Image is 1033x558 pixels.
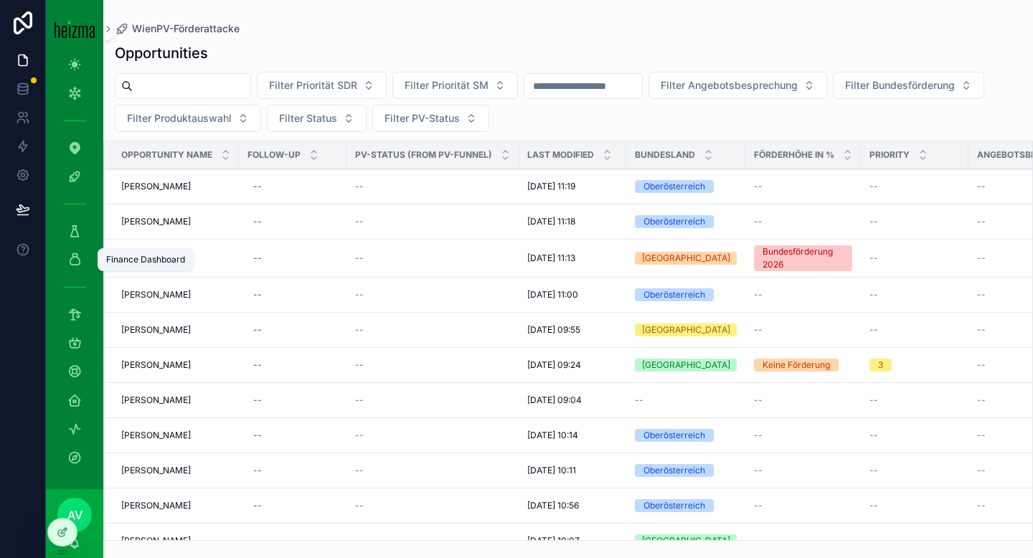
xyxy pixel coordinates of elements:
span: -- [754,216,763,227]
span: [DATE] 10:56 [527,500,579,511]
a: -- [247,389,338,412]
span: -- [977,359,986,371]
a: -- [869,289,960,301]
span: -- [355,394,364,406]
span: -- [977,500,986,511]
span: -- [355,535,364,547]
span: [PERSON_NAME] [121,289,191,301]
span: Filter Priorität SDR [269,78,357,93]
span: [PERSON_NAME] [121,465,191,476]
div: Oberösterreich [643,288,705,301]
a: -- [247,424,338,447]
a: [PERSON_NAME] [121,394,230,406]
a: -- [869,324,960,336]
a: [GEOGRAPHIC_DATA] [635,252,737,265]
a: -- [754,430,852,441]
span: [DATE] 11:00 [527,289,578,301]
span: WienPV-Förderattacke [132,22,240,36]
a: -- [869,535,960,547]
a: [DATE] 09:55 [527,324,618,336]
a: [GEOGRAPHIC_DATA] [635,534,737,547]
a: [PERSON_NAME] [121,359,230,371]
span: -- [355,359,364,371]
div: scrollable content [46,57,103,489]
span: -- [869,430,878,441]
a: Oberösterreich [635,499,737,512]
a: -- [247,354,338,377]
a: -- [247,210,338,233]
a: -- [355,535,510,547]
span: -- [355,216,364,227]
a: -- [247,175,338,198]
a: [DATE] 10:14 [527,430,618,441]
span: -- [869,500,878,511]
span: -- [754,465,763,476]
span: Bundesland [635,149,695,161]
span: Filter PV-Status [385,111,460,126]
button: Select Button [392,72,518,99]
span: AV [67,506,82,524]
a: -- [247,283,338,306]
span: -- [754,324,763,336]
span: [PERSON_NAME] [121,430,191,441]
a: [PERSON_NAME] [121,500,230,511]
span: -- [355,181,364,192]
a: -- [869,500,960,511]
span: [DATE] 09:04 [527,394,582,406]
span: -- [355,465,364,476]
span: -- [355,252,364,264]
div: 3 [878,359,883,372]
button: Select Button [267,105,367,132]
a: -- [355,181,510,192]
span: [PERSON_NAME] [121,181,191,192]
a: [DATE] 10:11 [527,465,618,476]
div: [GEOGRAPHIC_DATA] [642,359,730,372]
h1: Opportunities [115,43,208,63]
a: 3 [869,359,960,372]
a: -- [247,247,338,270]
span: -- [754,500,763,511]
div: [GEOGRAPHIC_DATA] [642,534,730,547]
div: -- [253,216,262,227]
span: [DATE] 10:07 [527,535,580,547]
span: -- [754,430,763,441]
a: -- [247,318,338,341]
a: Oberösterreich [635,180,737,193]
a: -- [869,181,960,192]
span: [DATE] 10:14 [527,430,578,441]
div: -- [253,289,262,301]
div: Keine Förderung [763,359,830,372]
span: -- [977,252,986,264]
span: [DATE] 09:24 [527,359,581,371]
span: -- [869,252,878,264]
div: -- [253,535,262,547]
a: [PERSON_NAME] [121,465,230,476]
span: [PERSON_NAME] [121,535,191,547]
span: Filter Priorität SM [405,78,489,93]
span: [PERSON_NAME] [121,324,191,336]
a: -- [869,465,960,476]
a: [DATE] 11:18 [527,216,618,227]
a: -- [754,324,852,336]
span: -- [355,500,364,511]
span: -- [977,324,986,336]
a: -- [247,494,338,517]
span: -- [977,394,986,406]
button: Select Button [257,72,387,99]
a: [PERSON_NAME] [121,535,230,547]
span: PV-Status (from PV-Funnel) [355,149,492,161]
a: [PERSON_NAME] [121,430,230,441]
a: [DATE] 10:56 [527,500,618,511]
a: -- [754,500,852,511]
a: -- [247,459,338,482]
span: -- [869,465,878,476]
div: [GEOGRAPHIC_DATA] [642,252,730,265]
a: [DATE] 11:19 [527,181,618,192]
a: Oberösterreich [635,464,737,477]
a: -- [635,394,737,406]
span: [PERSON_NAME] [121,359,191,371]
div: Bundesförderung 2026 [763,245,844,271]
div: Finance Dashboard [106,254,185,265]
a: [PERSON_NAME] [121,289,230,301]
button: Select Button [372,105,489,132]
